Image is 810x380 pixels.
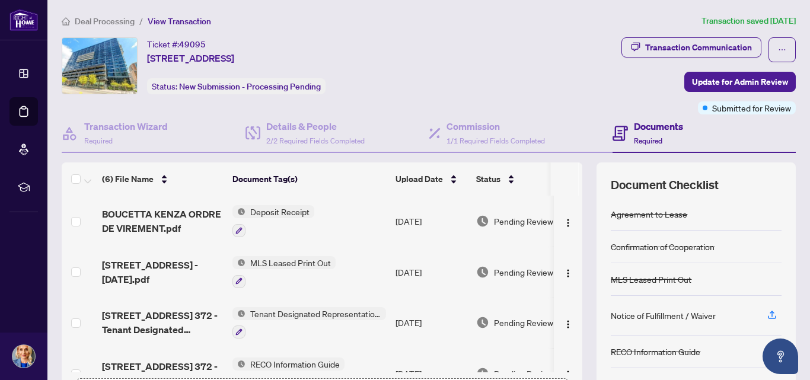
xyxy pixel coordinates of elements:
[245,205,314,218] span: Deposit Receipt
[9,9,38,31] img: logo
[476,367,489,380] img: Document Status
[494,367,553,380] span: Pending Review
[147,51,234,65] span: [STREET_ADDRESS]
[476,316,489,329] img: Document Status
[634,119,683,133] h4: Documents
[102,258,223,286] span: [STREET_ADDRESS] - [DATE].pdf
[147,37,206,51] div: Ticket #:
[12,345,35,368] img: Profile Icon
[701,14,796,28] article: Transaction saved [DATE]
[611,273,691,286] div: MLS Leased Print Out
[763,339,798,374] button: Open asap
[102,173,154,186] span: (6) File Name
[391,196,471,247] td: [DATE]
[266,119,365,133] h4: Details & People
[611,240,715,253] div: Confirmation of Cooperation
[559,313,578,332] button: Logo
[559,263,578,282] button: Logo
[611,309,716,322] div: Notice of Fulfillment / Waiver
[645,38,752,57] div: Transaction Communication
[232,307,245,320] img: Status Icon
[559,212,578,231] button: Logo
[228,162,391,196] th: Document Tag(s)
[494,266,553,279] span: Pending Review
[232,357,245,371] img: Status Icon
[634,136,662,145] span: Required
[147,78,326,94] div: Status:
[692,72,788,91] span: Update for Admin Review
[611,207,687,221] div: Agreement to Lease
[684,72,796,92] button: Update for Admin Review
[232,307,386,339] button: Status IconTenant Designated Representation Agreement
[245,256,336,269] span: MLS Leased Print Out
[84,119,168,133] h4: Transaction Wizard
[232,205,245,218] img: Status Icon
[102,207,223,235] span: BOUCETTA KENZA ORDRE DE VIREMENT.pdf
[179,81,321,92] span: New Submission - Processing Pending
[476,266,489,279] img: Document Status
[97,162,228,196] th: (6) File Name
[75,16,135,27] span: Deal Processing
[447,119,545,133] h4: Commission
[245,307,386,320] span: Tenant Designated Representation Agreement
[179,39,206,50] span: 49095
[84,136,113,145] span: Required
[563,269,573,278] img: Logo
[476,215,489,228] img: Document Status
[391,162,471,196] th: Upload Date
[494,316,553,329] span: Pending Review
[494,215,553,228] span: Pending Review
[139,14,143,28] li: /
[471,162,572,196] th: Status
[245,357,345,371] span: RECO Information Guide
[611,345,700,358] div: RECO Information Guide
[778,46,786,54] span: ellipsis
[148,16,211,27] span: View Transaction
[396,173,443,186] span: Upload Date
[266,136,365,145] span: 2/2 Required Fields Completed
[232,256,245,269] img: Status Icon
[563,320,573,329] img: Logo
[563,370,573,379] img: Logo
[232,205,314,237] button: Status IconDeposit Receipt
[391,298,471,349] td: [DATE]
[611,177,719,193] span: Document Checklist
[62,38,137,94] img: IMG-C12228099_1.jpg
[621,37,761,58] button: Transaction Communication
[62,17,70,25] span: home
[563,218,573,228] img: Logo
[476,173,500,186] span: Status
[391,247,471,298] td: [DATE]
[232,256,336,288] button: Status IconMLS Leased Print Out
[102,308,223,337] span: [STREET_ADDRESS] 372 - Tenant Designated Representation Agreement - Authority for 1.pdf
[447,136,545,145] span: 1/1 Required Fields Completed
[712,101,791,114] span: Submitted for Review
